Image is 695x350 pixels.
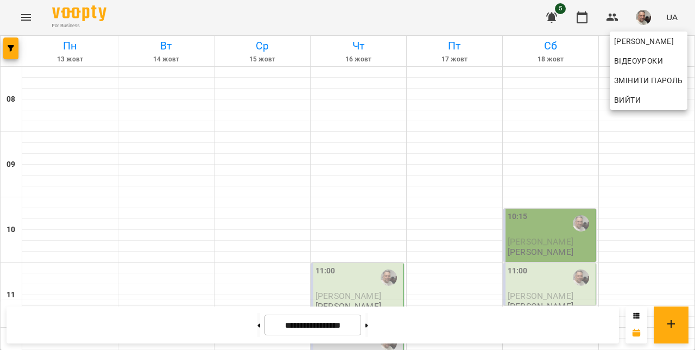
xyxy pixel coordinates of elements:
button: Вийти [610,90,687,110]
span: Вийти [614,93,641,107]
span: [PERSON_NAME] [614,35,683,48]
span: Змінити пароль [614,74,683,87]
a: [PERSON_NAME] [610,32,687,51]
a: Відеоуроки [610,51,667,71]
a: Змінити пароль [610,71,687,90]
span: Відеоуроки [614,54,663,67]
